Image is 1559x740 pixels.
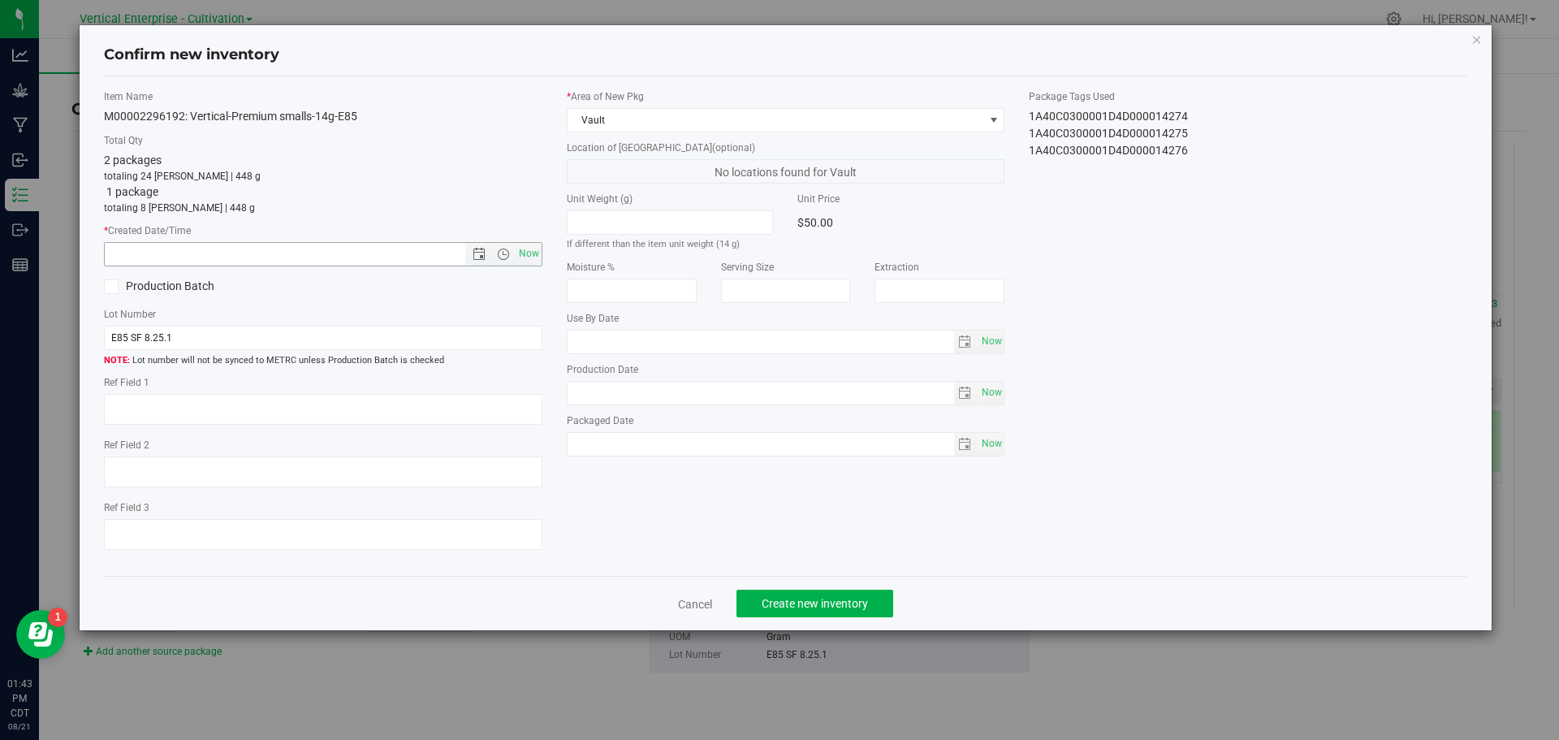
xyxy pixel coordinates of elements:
label: Moisture % [567,260,697,275]
label: Ref Field 2 [104,438,542,452]
label: Ref Field 3 [104,500,542,515]
span: select [954,433,978,456]
span: Set Current date [515,242,542,266]
span: Vault [568,109,984,132]
label: Location of [GEOGRAPHIC_DATA] [567,141,1005,155]
iframe: Resource center [16,610,65,659]
span: Lot number will not be synced to METRC unless Production Batch is checked [104,354,542,368]
label: Ref Field 1 [104,375,542,390]
p: totaling 8 [PERSON_NAME] | 448 g [104,201,542,215]
div: M00002296192: Vertical-Premium smalls-14g-E85 [104,108,542,125]
span: select [954,331,978,353]
span: 2 packages [104,154,162,167]
label: Unit Price [797,192,1004,206]
span: Set Current date [978,330,1005,353]
small: If different than the item unit weight (14 g) [567,239,740,249]
span: Set Current date [978,381,1005,405]
div: 1A40C0300001D4D000014274 [1029,108,1467,125]
label: Area of New Pkg [567,89,1005,104]
label: Created Date/Time [104,223,542,238]
div: 1A40C0300001D4D000014275 [1029,125,1467,142]
span: Set Current date [978,432,1005,456]
label: Item Name [104,89,542,104]
span: Open the time view [489,248,516,261]
label: Unit Weight (g) [567,192,774,206]
label: Production Batch [104,278,311,295]
label: Use By Date [567,311,1005,326]
label: Package Tags Used [1029,89,1467,104]
label: Total Qty [104,133,542,148]
span: Create new inventory [762,597,868,610]
button: Create new inventory [736,590,893,617]
span: (optional) [712,142,755,154]
span: Open the date view [465,248,493,261]
h4: Confirm new inventory [104,45,279,66]
iframe: Resource center unread badge [48,608,67,627]
span: select [977,331,1004,353]
p: totaling 24 [PERSON_NAME] | 448 g [104,169,542,184]
label: Serving Size [721,260,851,275]
span: select [977,382,1004,405]
label: Production Date [567,362,1005,377]
label: Extraction [875,260,1004,275]
label: Packaged Date [567,413,1005,428]
div: 1A40C0300001D4D000014276 [1029,142,1467,159]
label: Lot Number [104,307,542,322]
div: $50.00 [797,210,1004,235]
span: No locations found for Vault [567,159,1005,184]
span: 1 package [106,185,158,198]
a: Cancel [678,596,712,612]
span: select [954,382,978,405]
span: select [977,433,1004,456]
